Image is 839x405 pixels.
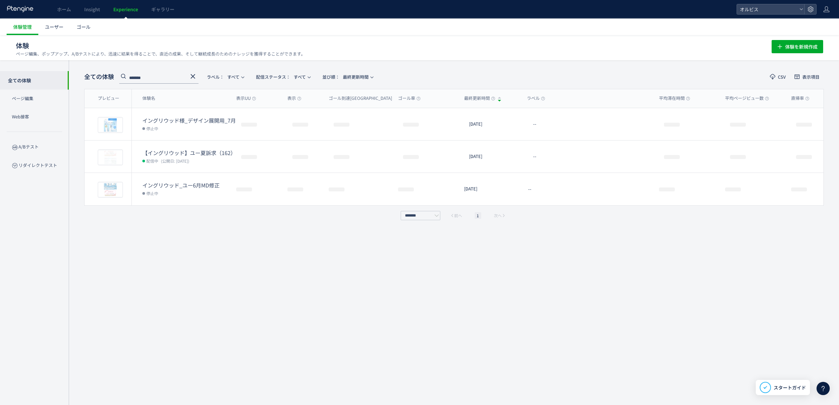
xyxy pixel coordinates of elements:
span: ユーザー [45,23,63,30]
span: スタートガイド [774,384,806,391]
span: Experience [113,6,138,13]
span: 体験管理 [13,23,32,30]
span: ホーム [57,6,71,13]
span: Insight [84,6,100,13]
span: ギャラリー [151,6,174,13]
span: ゴール [77,23,91,30]
span: オルビス [738,4,797,14]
